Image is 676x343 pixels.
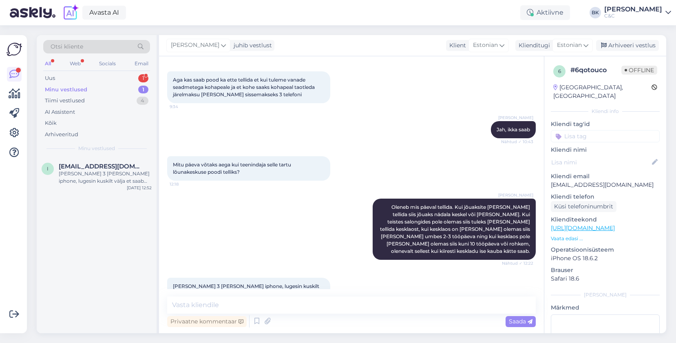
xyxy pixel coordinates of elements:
span: 12:18 [170,181,200,187]
div: [PERSON_NAME] [551,291,660,299]
div: Uus [45,74,55,82]
div: [DATE] 12:52 [127,185,152,191]
span: [PERSON_NAME] [498,192,533,198]
div: Aktiivne [520,5,570,20]
span: Offline [621,66,657,75]
span: Mitu päeva võtaks aega kui teenindaja selle tartu lõunakeskuse poodi telliks? [173,162,292,175]
div: [GEOGRAPHIC_DATA], [GEOGRAPHIC_DATA] [553,83,652,100]
span: irina15oidingu@gmail.com [59,163,144,170]
p: Safari 18.6 [551,274,660,283]
div: Socials [97,58,117,69]
div: Klienditugi [515,41,550,50]
p: Klienditeekond [551,215,660,224]
div: # 6qotouco [570,65,621,75]
p: Kliendi tag'id [551,120,660,128]
div: 1 [138,74,148,82]
p: Kliendi nimi [551,146,660,154]
p: Brauser [551,266,660,274]
div: C&C [604,13,662,19]
div: Küsi telefoninumbrit [551,201,616,212]
span: Saada [509,318,532,325]
input: Lisa tag [551,130,660,142]
div: Klient [446,41,466,50]
div: Web [68,58,82,69]
span: Estonian [473,41,498,50]
p: Operatsioonisüsteem [551,246,660,254]
span: 6 [558,68,561,74]
span: Nähtud ✓ 12:22 [502,260,533,266]
span: Nähtud ✓ 10:43 [501,139,533,145]
div: juhib vestlust [230,41,272,50]
div: [PERSON_NAME] 3 [PERSON_NAME] iphone, lugesin kuskilt välja et saab veel [PERSON_NAME] 50 eurot a... [59,170,152,185]
span: [PERSON_NAME] [171,41,219,50]
span: [PERSON_NAME] 3 [PERSON_NAME] iphone, lugesin kuskilt välja et saab veel [PERSON_NAME] 50 eurot a... [173,283,320,297]
img: explore-ai [62,4,79,21]
span: Otsi kliente [51,42,83,51]
div: Minu vestlused [45,86,87,94]
span: Jah, ikka saab [497,126,530,133]
p: iPhone OS 18.6.2 [551,254,660,263]
div: Email [133,58,150,69]
div: Arhiveeritud [45,131,78,139]
span: i [47,166,49,172]
div: AI Assistent [45,108,75,116]
div: Privaatne kommentaar [167,316,247,327]
a: [PERSON_NAME]C&C [604,6,671,19]
div: Kliendi info [551,108,660,115]
div: Arhiveeri vestlus [596,40,659,51]
img: Askly Logo [7,42,22,57]
a: [URL][DOMAIN_NAME] [551,224,615,232]
div: Kõik [45,119,57,127]
div: All [43,58,53,69]
span: Aga kas saab pood ka ette tellida et kui tuleme vanade seadmetega kohapeale ja et kohe saaks koha... [173,77,316,97]
div: 4 [137,97,148,105]
a: Avasta AI [82,6,126,20]
p: Kliendi email [551,172,660,181]
div: Tiimi vestlused [45,97,85,105]
input: Lisa nimi [551,158,650,167]
span: Estonian [557,41,582,50]
span: Oleneb mis päeval tellida. Kui jõuaksite [PERSON_NAME] tellida siis jõuaks nädala keskel või [PER... [380,204,531,254]
div: BK [590,7,601,18]
p: Vaata edasi ... [551,235,660,242]
p: [EMAIL_ADDRESS][DOMAIN_NAME] [551,181,660,189]
span: Minu vestlused [78,145,115,152]
p: Kliendi telefon [551,193,660,201]
span: 9:34 [170,104,200,110]
div: [PERSON_NAME] [604,6,662,13]
span: [PERSON_NAME] [498,115,533,121]
p: Märkmed [551,303,660,312]
div: 1 [138,86,148,94]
